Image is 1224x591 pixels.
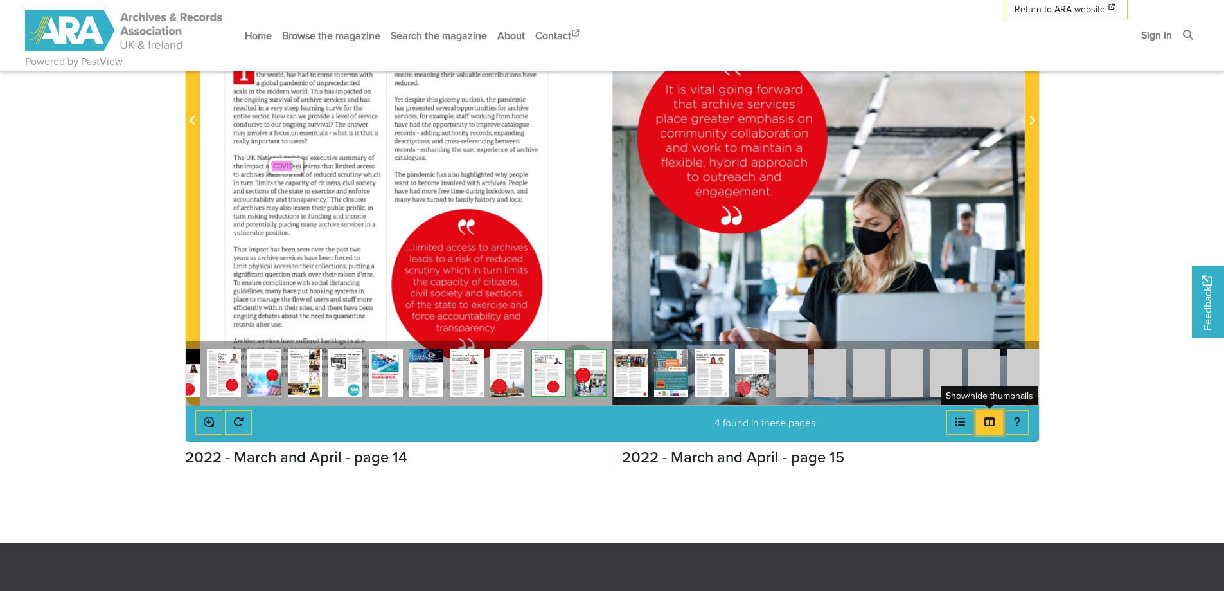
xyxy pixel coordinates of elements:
img: 804299796251c8511e4e3e5169c6e282ec9092bcc55866253ba5cb5bcc391c99 [288,349,322,397]
span: it [354,129,357,137]
span: family [455,194,471,203]
span: emphasis [738,109,788,127]
span: user [462,145,472,152]
span: and [432,136,440,144]
span: a [256,80,258,86]
span: very [269,104,279,113]
span: has [324,87,332,95]
span: catalogues. [394,152,422,161]
span: impact [244,161,260,170]
span: also [448,170,457,177]
span: why [495,169,504,178]
span: archive [517,144,535,153]
span: of [368,154,372,161]
span: the [233,161,240,170]
span: become [417,178,436,186]
span: has [359,96,367,104]
span: come [317,71,330,78]
span: ongoing [282,120,303,129]
a: Home [240,19,277,53]
span: placing [278,220,296,229]
span: transparency.” [288,195,322,204]
span: outlook, [461,95,481,104]
span: leads [265,170,278,178]
span: National [256,153,277,162]
span: working [470,111,492,120]
span: is [348,129,350,136]
span: conducive [233,120,258,129]
span: have [412,195,423,203]
span: world. [290,87,305,96]
span: focus [274,129,286,137]
span: archives [240,170,260,179]
a: ARA - ARC Magazine | Powered by PastView logo [25,3,224,59]
img: 804299796251c8511e4e3e5169c6e282ec9092bcc55866253ba5cb5bcc391c99 [369,349,403,397]
span: archive [318,220,336,229]
span: How [271,112,282,121]
span: the [274,178,281,187]
span: to [303,187,308,195]
span: a [265,105,267,111]
span: state [288,187,299,195]
span: The [334,121,343,129]
span: outreach [702,167,749,185]
span: a [330,114,332,119]
span: in [248,87,252,95]
span: turn [240,177,250,187]
span: Feedback [1200,275,1215,330]
span: of [271,187,274,194]
span: -19 [272,161,299,171]
span: example, [429,111,452,120]
span: modern [266,87,285,96]
span: records [394,128,412,137]
span: has [436,170,443,177]
span: records [394,144,412,153]
span: society [355,178,372,187]
img: ARA - ARC Magazine | Powered by PastView [25,10,224,51]
span: have [394,186,405,194]
span: services [323,96,343,104]
span: is [373,129,376,136]
span: hybrid [708,152,741,171]
span: of [308,79,313,87]
span: terms [341,70,355,79]
span: more [421,186,434,194]
span: community [659,123,720,142]
span: to [263,121,267,128]
a: Would you like to provide feedback? [1192,266,1224,338]
img: 804299796251c8511e4e3e5169c6e282ec9092bcc55866253ba5cb5bcc391c99 [614,349,648,397]
span: approach [750,152,801,171]
span: and [759,168,777,184]
span: important [250,136,276,146]
span: to [233,170,236,177]
span: the [452,145,459,152]
span: a [795,141,799,153]
span: Return to ARA website [1015,3,1105,16]
span: of [265,162,269,169]
span: that [321,161,331,170]
span: turn [233,212,242,221]
span: people [509,170,526,177]
span: Archives’ [283,153,305,162]
span: valuable [456,69,477,78]
span: level [335,113,347,120]
span: turned [427,194,443,203]
span: contributions [482,69,518,78]
span: - [328,131,330,136]
span: warns [302,161,317,170]
span: the [486,95,493,104]
span: and [275,195,283,203]
span: Yet [394,95,400,102]
span: ongoing [244,95,265,104]
span: several [435,103,453,112]
span: of [509,145,513,152]
span: records, [470,129,490,136]
img: 804299796251c8511e4e3e5169c6e282ec9092bcc55866253ba5cb5bcc391c99 [735,349,769,397]
img: tIeyhm6QgE5S90ydpKWlpaWlpaWlpaWlpaWlpaWlpaWlpaWlpaWlpaWlpaWlpaWlpaWlpaWl9bi15hIC+l3eCcAAAAAASUVOR... [968,349,1000,397]
span: for [497,104,504,111]
span: authority [441,127,465,137]
button: Rotate the book [225,410,252,435]
span: to [411,178,414,185]
a: Contact [530,19,587,53]
span: steep [283,104,297,112]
